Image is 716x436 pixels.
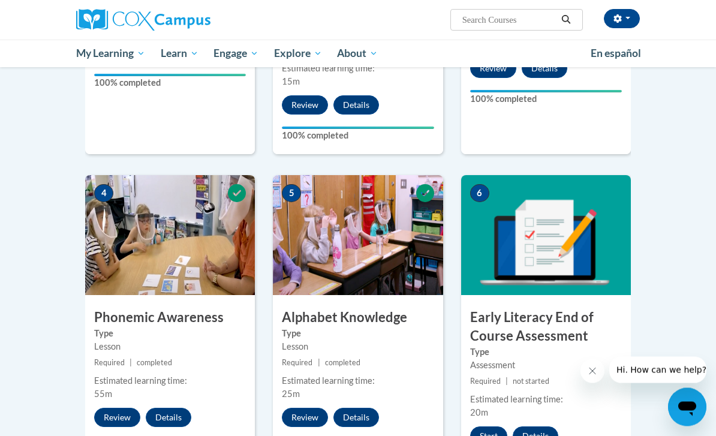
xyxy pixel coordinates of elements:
span: 15m [282,77,300,87]
span: 6 [470,185,489,203]
span: 5 [282,185,301,203]
button: Details [333,408,379,428]
img: Course Image [273,176,443,296]
button: Search [557,13,575,27]
div: Lesson [94,341,246,354]
a: My Learning [68,40,153,67]
span: Explore [274,46,322,61]
span: Required [94,359,125,368]
a: En español [583,41,649,66]
h3: Alphabet Knowledge [273,309,443,327]
span: completed [137,359,172,368]
h3: Early Literacy End of Course Assessment [461,309,631,346]
span: En español [591,47,641,59]
button: Details [333,96,379,115]
label: 100% completed [470,93,622,106]
h3: Phonemic Awareness [85,309,255,327]
a: Cox Campus [76,9,252,31]
span: 25m [282,389,300,399]
span: Required [470,377,501,386]
div: Main menu [67,40,649,67]
a: Learn [153,40,206,67]
div: Lesson [282,341,434,354]
label: Type [94,327,246,341]
span: 4 [94,185,113,203]
div: Estimated learning time: [282,62,434,76]
div: Estimated learning time: [470,393,622,407]
span: not started [513,377,549,386]
div: Your progress [282,127,434,130]
div: Estimated learning time: [282,375,434,388]
button: Review [94,408,140,428]
iframe: Button to launch messaging window [668,388,706,426]
label: Type [282,327,434,341]
span: Required [282,359,312,368]
button: Account Settings [604,9,640,28]
button: Review [282,96,328,115]
label: 100% completed [282,130,434,143]
div: Assessment [470,359,622,372]
span: About [337,46,378,61]
span: | [318,359,320,368]
span: Learn [161,46,198,61]
button: Review [470,59,516,79]
iframe: Close message [580,359,604,383]
div: Your progress [94,74,246,77]
input: Search Courses [461,13,557,27]
img: Cox Campus [76,9,210,31]
span: 20m [470,408,488,418]
span: 55m [94,389,112,399]
iframe: Message from company [609,357,706,383]
img: Course Image [461,176,631,296]
span: completed [325,359,360,368]
img: Course Image [85,176,255,296]
span: Engage [213,46,258,61]
span: | [506,377,508,386]
label: 100% completed [94,77,246,90]
a: Explore [266,40,330,67]
a: Engage [206,40,266,67]
button: Details [522,59,567,79]
span: | [130,359,132,368]
div: Your progress [470,91,622,93]
span: My Learning [76,46,145,61]
button: Review [282,408,328,428]
a: About [330,40,386,67]
div: Estimated learning time: [94,375,246,388]
label: Type [470,346,622,359]
button: Details [146,408,191,428]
